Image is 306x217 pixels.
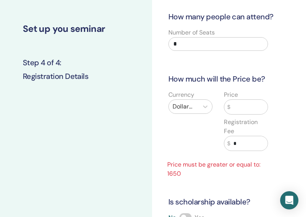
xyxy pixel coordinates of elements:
label: Number of Seats [168,28,215,37]
h3: Registration Details [23,71,129,82]
h2: Set up you seminar [23,24,129,35]
label: Currency [168,90,194,99]
h3: Step 4 of 4 : [23,57,129,68]
label: Price [224,90,238,99]
span: Price must be greater or equal to: 1650 [163,160,274,178]
label: Registration Fee [224,118,268,136]
span: $ [227,140,230,148]
span: $ [227,103,230,111]
div: Open Intercom Messenger [280,191,298,209]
